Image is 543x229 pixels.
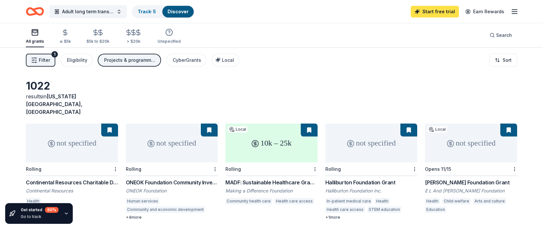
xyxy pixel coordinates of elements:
div: ONEOK Foundation Community Investments Grants [126,179,218,186]
button: > $20k [125,26,142,47]
div: Local [228,126,247,133]
div: Projects & programming, General operations, Fellowship, Other [104,56,156,64]
button: Filter1 [26,54,55,67]
div: [PERSON_NAME] Foundation Grant [425,179,517,186]
a: Track· 5 [138,9,156,14]
button: Search [484,29,517,42]
div: Health care access [275,198,314,204]
button: Adult long term transformation program [49,5,127,18]
div: Go to track [21,214,59,219]
button: Eligibility [60,54,92,67]
div: All grants [26,39,44,44]
span: Filter [39,56,50,64]
button: ≤ $5k [60,26,71,47]
button: Track· 5Discover [132,5,194,18]
button: All grants [26,26,44,47]
div: Human services [126,198,159,204]
div: not specified [126,124,218,162]
div: Making a Difference Foundation [225,188,318,194]
div: + 1 more [325,215,418,220]
div: Rolling [26,166,41,172]
div: Halliburton Foundation Inc. [325,188,418,194]
button: Projects & programming, General operations, Fellowship, Other [98,54,161,67]
a: not specifiedLocalOpens 11/15[PERSON_NAME] Foundation GrantE L And [PERSON_NAME] FoundationHealth... [425,124,517,215]
a: Discover [168,9,189,14]
div: Rolling [225,166,241,172]
a: not specifiedRollingContinental Resources Charitable Donation: HealthContinental ResourcesHealth [26,124,118,206]
div: 1022 [26,80,118,93]
a: Start free trial [411,6,459,17]
div: 1 [51,51,58,58]
div: Rolling [126,166,141,172]
button: CyberGrants [166,54,206,67]
div: Continental Resources Charitable Donation: Health [26,179,118,186]
span: [US_STATE][GEOGRAPHIC_DATA], [GEOGRAPHIC_DATA] [26,93,82,115]
div: MADF: Sustainable Healthcare Grants [225,179,318,186]
div: not specified [26,124,118,162]
span: Adult long term transformation program [62,8,114,16]
span: Search [496,31,512,39]
div: + 4 more [126,215,218,220]
div: $5k to $20k [86,39,109,44]
div: Education [425,206,446,213]
button: $5k to $20k [86,26,109,47]
div: not specified [425,124,517,162]
div: Rolling [325,166,341,172]
div: Child welfare [442,198,471,204]
div: Local [428,126,447,133]
div: E L And [PERSON_NAME] Foundation [425,188,517,194]
div: not specified [325,124,418,162]
div: Eligibility [67,56,87,64]
span: Sort [503,56,512,64]
div: Halliburton Foundation Grant [325,179,418,186]
span: in [26,93,82,115]
div: Health care access [325,206,365,213]
button: Unspecified [157,26,181,47]
a: Home [26,4,44,19]
div: 60 % [45,207,59,213]
div: STEM education [367,206,401,213]
div: ≤ $5k [60,39,71,44]
div: Arts and culture [473,198,506,204]
div: Community health care [225,198,272,204]
div: > $20k [125,39,142,44]
div: Continental Resources [26,188,118,194]
div: Unspecified [157,39,181,44]
div: Community and economic development [126,206,205,213]
div: CyberGrants [173,56,201,64]
div: Get started [21,207,59,213]
button: Sort [489,54,517,67]
div: Health [375,198,390,204]
div: 10k – 25k [225,124,318,162]
div: In-patient medical care [325,198,372,204]
button: Local [212,54,239,67]
div: results [26,93,118,116]
a: 10k – 25kLocalRollingMADF: Sustainable Healthcare GrantsMaking a Difference FoundationCommunity h... [225,124,318,206]
a: Earn Rewards [462,6,508,17]
div: Opens 11/15 [425,166,451,172]
a: not specifiedRollingONEOK Foundation Community Investments GrantsONEOK FoundationHuman servicesCo... [126,124,218,220]
a: not specifiedRollingHalliburton Foundation GrantHalliburton Foundation Inc.In-patient medical car... [325,124,418,220]
div: ONEOK Foundation [126,188,218,194]
span: Local [222,57,234,63]
div: Health [425,198,440,204]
